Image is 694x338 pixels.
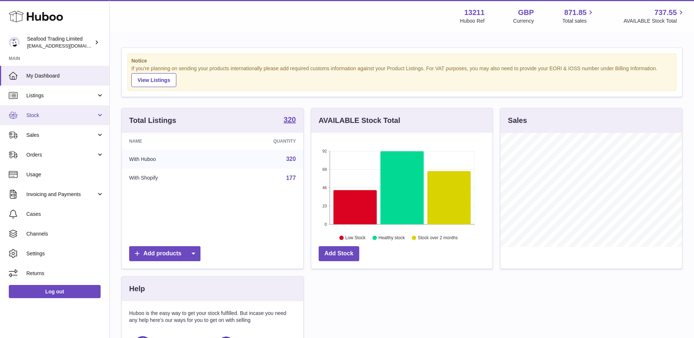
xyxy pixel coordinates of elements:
div: Huboo Ref [460,18,485,25]
div: If you're planning on sending your products internationally please add required customs informati... [131,65,672,87]
text: Healthy stock [378,235,405,240]
span: 871.85 [564,8,586,18]
td: With Huboo [122,150,220,169]
img: online@rickstein.com [9,37,20,48]
span: 737.55 [654,8,677,18]
a: Add products [129,246,200,261]
h3: AVAILABLE Stock Total [319,116,400,125]
p: Huboo is the easy way to get your stock fulfilled. But incase you need any help here's our ways f... [129,310,296,324]
td: With Shopify [122,169,220,188]
strong: 13211 [464,8,485,18]
span: Settings [26,250,104,257]
span: [EMAIL_ADDRESS][DOMAIN_NAME] [27,43,108,49]
span: Orders [26,151,96,158]
span: Sales [26,132,96,139]
a: View Listings [131,73,176,87]
strong: 320 [284,116,296,123]
span: Cases [26,211,104,218]
h3: Total Listings [129,116,176,125]
a: Log out [9,285,101,298]
strong: GBP [518,8,534,18]
div: Currency [513,18,534,25]
a: 871.85 Total sales [562,8,595,25]
text: 92 [322,149,327,153]
h3: Sales [508,116,527,125]
a: 737.55 AVAILABLE Stock Total [623,8,685,25]
h3: Help [129,284,145,294]
span: Channels [26,230,104,237]
a: 320 [284,116,296,125]
strong: Notice [131,57,672,64]
th: Name [122,133,220,150]
span: Invoicing and Payments [26,191,96,198]
text: Stock over 2 months [418,235,458,240]
span: Total sales [562,18,595,25]
span: Stock [26,112,96,119]
text: Low Stock [345,235,366,240]
text: 0 [325,222,327,226]
text: 23 [322,204,327,208]
span: My Dashboard [26,72,104,79]
a: 320 [286,156,296,162]
a: 177 [286,175,296,181]
span: AVAILABLE Stock Total [623,18,685,25]
text: 46 [322,185,327,190]
th: Quantity [220,133,303,150]
a: Add Stock [319,246,359,261]
span: Usage [26,171,104,178]
span: Returns [26,270,104,277]
text: 69 [322,167,327,172]
div: Seafood Trading Limited [27,35,93,49]
span: Listings [26,92,96,99]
